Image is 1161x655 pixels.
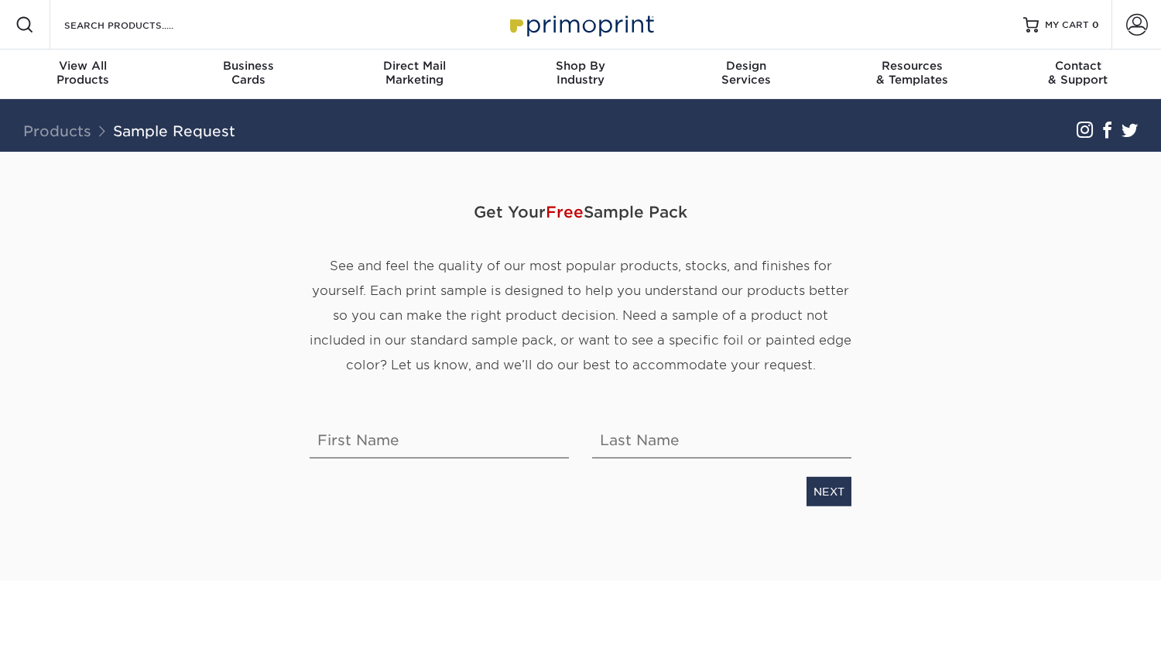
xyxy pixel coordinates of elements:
[332,59,498,87] div: Marketing
[503,8,658,41] img: Primoprint
[332,59,498,73] span: Direct Mail
[23,122,91,139] a: Products
[498,50,663,99] a: Shop ByIndustry
[113,122,235,139] a: Sample Request
[310,259,851,372] span: See and feel the quality of our most popular products, stocks, and finishes for yourself. Each pr...
[663,59,829,87] div: Services
[166,50,331,99] a: BusinessCards
[829,59,995,87] div: & Templates
[829,50,995,99] a: Resources& Templates
[1092,19,1099,30] span: 0
[807,477,851,506] a: NEXT
[498,59,663,73] span: Shop By
[166,59,331,73] span: Business
[663,59,829,73] span: Design
[1045,19,1089,32] span: MY CART
[829,59,995,73] span: Resources
[310,189,851,235] span: Get Your Sample Pack
[995,50,1161,99] a: Contact& Support
[663,50,829,99] a: DesignServices
[546,203,584,221] span: Free
[995,59,1161,87] div: & Support
[63,15,214,34] input: SEARCH PRODUCTS.....
[166,59,331,87] div: Cards
[995,59,1161,73] span: Contact
[498,59,663,87] div: Industry
[332,50,498,99] a: Direct MailMarketing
